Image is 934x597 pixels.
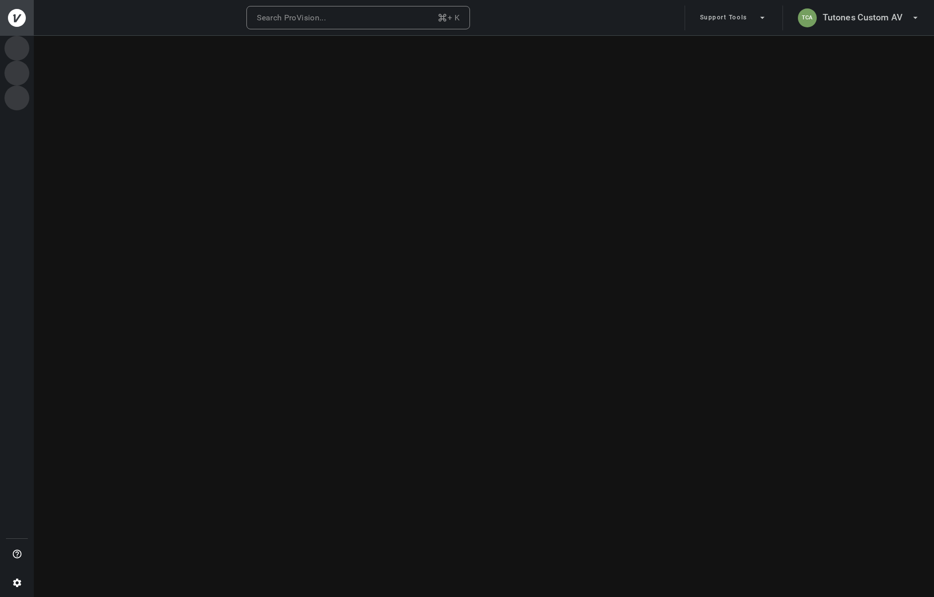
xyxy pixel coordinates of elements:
[794,5,925,30] button: TCATutones Custom AV
[257,11,326,25] div: Search ProVision...
[246,6,470,30] button: Search ProVision...+ K
[696,5,772,30] button: Support Tools
[823,10,903,25] h6: Tutones Custom AV
[798,8,817,27] div: TCA
[437,11,460,25] div: + K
